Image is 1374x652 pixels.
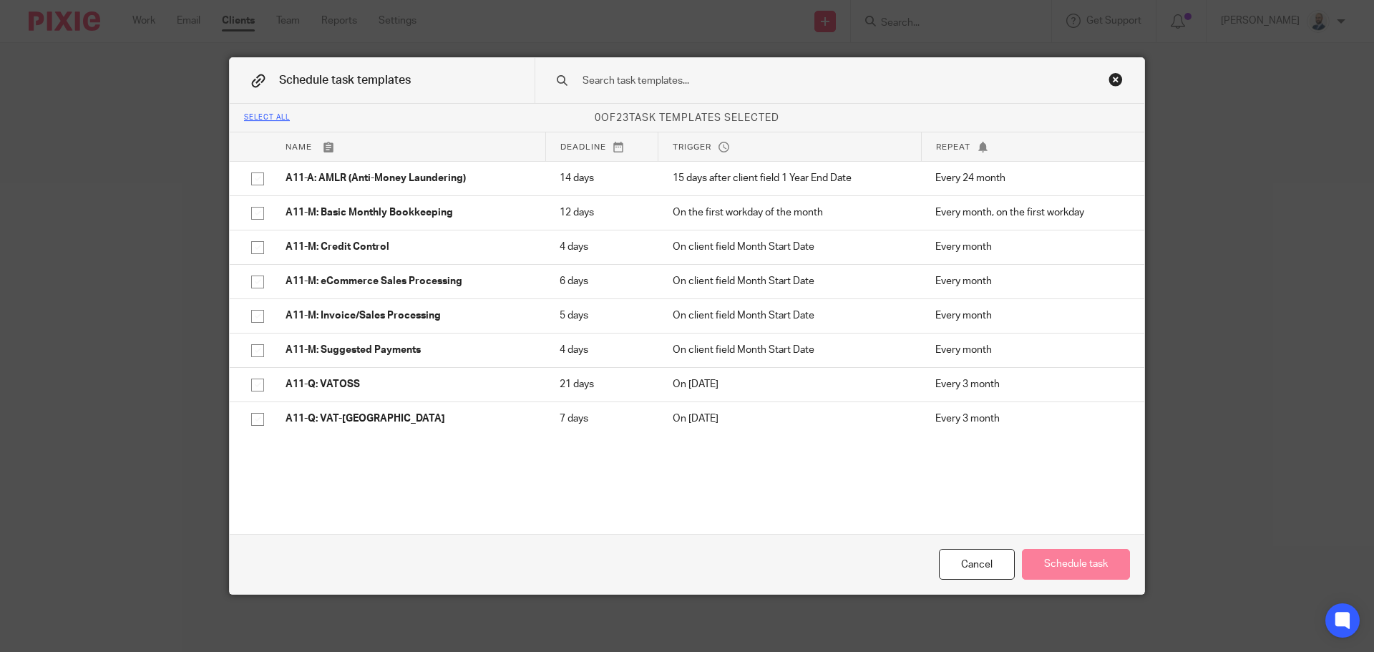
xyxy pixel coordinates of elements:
[673,205,907,220] p: On the first workday of the month
[244,114,290,122] div: Select all
[560,308,643,323] p: 5 days
[673,343,907,357] p: On client field Month Start Date
[286,412,531,426] p: A11-Q: VAT-[GEOGRAPHIC_DATA]
[286,343,531,357] p: A11-M: Suggested Payments
[935,377,1123,391] p: Every 3 month
[581,73,1053,89] input: Search task templates...
[560,274,643,288] p: 6 days
[560,205,643,220] p: 12 days
[560,412,643,426] p: 7 days
[673,274,907,288] p: On client field Month Start Date
[935,274,1123,288] p: Every month
[560,240,643,254] p: 4 days
[935,343,1123,357] p: Every month
[286,143,312,151] span: Name
[560,343,643,357] p: 4 days
[673,308,907,323] p: On client field Month Start Date
[595,113,601,123] span: 0
[1022,549,1130,580] button: Schedule task
[673,412,907,426] p: On [DATE]
[935,412,1123,426] p: Every 3 month
[936,141,1123,153] p: Repeat
[286,377,531,391] p: A11-Q: VATOSS
[279,74,411,86] span: Schedule task templates
[673,141,907,153] p: Trigger
[673,377,907,391] p: On [DATE]
[673,171,907,185] p: 15 days after client field 1 Year End Date
[286,308,531,323] p: A11-M: Invoice/Sales Processing
[935,308,1123,323] p: Every month
[935,171,1123,185] p: Every 24 month
[286,274,531,288] p: A11-M: eCommerce Sales Processing
[560,141,643,153] p: Deadline
[939,549,1015,580] div: Cancel
[935,240,1123,254] p: Every month
[560,377,643,391] p: 21 days
[286,240,531,254] p: A11-M: Credit Control
[673,240,907,254] p: On client field Month Start Date
[286,171,531,185] p: A11-A: AMLR (Anti-Money Laundering)
[616,113,629,123] span: 23
[935,205,1123,220] p: Every month, on the first workday
[230,111,1144,125] p: of task templates selected
[286,205,531,220] p: A11-M: Basic Monthly Bookkeeping
[1109,72,1123,87] div: Close this dialog window
[560,171,643,185] p: 14 days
